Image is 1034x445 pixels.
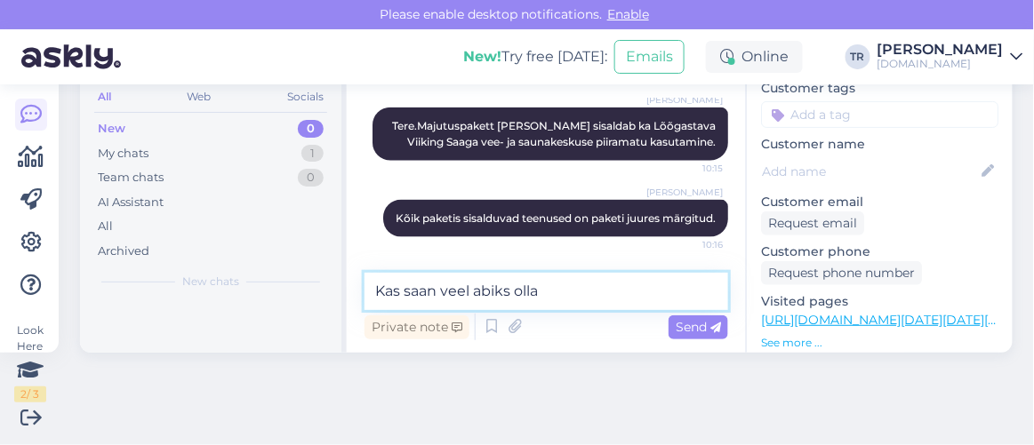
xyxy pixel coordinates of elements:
span: 10:16 [656,238,723,251]
div: 1 [301,145,324,163]
span: [PERSON_NAME] [646,93,723,107]
div: Online [706,41,803,73]
div: Socials [284,85,327,108]
div: 0 [298,169,324,187]
p: Visited pages [761,292,998,311]
span: 10:15 [656,162,723,175]
div: [DOMAIN_NAME] [878,57,1004,71]
span: New chats [182,274,239,290]
div: All [98,218,113,235]
p: Customer phone [761,242,998,261]
div: New [98,120,125,138]
p: Customer name [761,135,998,154]
div: Web [184,85,215,108]
p: See more ... [761,335,998,351]
button: Emails [614,40,685,74]
div: Request phone number [761,261,922,285]
p: Customer email [761,193,998,211]
span: Send [676,319,721,335]
div: [PERSON_NAME] [878,43,1004,57]
div: TR [846,44,870,69]
div: Archived [98,242,149,260]
span: Kõik paketis sisalduvad teenused on paketi juures märgitud. [396,211,716,225]
p: Customer tags [761,79,998,98]
b: New! [463,48,501,65]
a: [PERSON_NAME][DOMAIN_NAME] [878,43,1023,71]
div: My chats [98,145,148,163]
span: Enable [602,6,654,22]
div: Private note [365,315,469,339]
div: Try free [DATE]: [463,46,607,68]
div: Team chats [98,169,164,187]
div: Request email [761,211,864,235]
input: Add a tag [761,101,998,128]
span: Tere.Majutuspakett [PERSON_NAME] sisaldab ka Lõõgastava Viiking Saaga vee- ja saunakeskuse piiram... [392,119,718,148]
div: 0 [298,120,324,138]
input: Add name [762,162,978,181]
span: [PERSON_NAME] [646,186,723,199]
textarea: Kas saan veel abiks olla [365,273,728,310]
div: 2 / 3 [14,386,46,402]
div: Look Here [14,322,46,402]
div: AI Assistant [98,194,164,211]
div: All [94,85,115,108]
